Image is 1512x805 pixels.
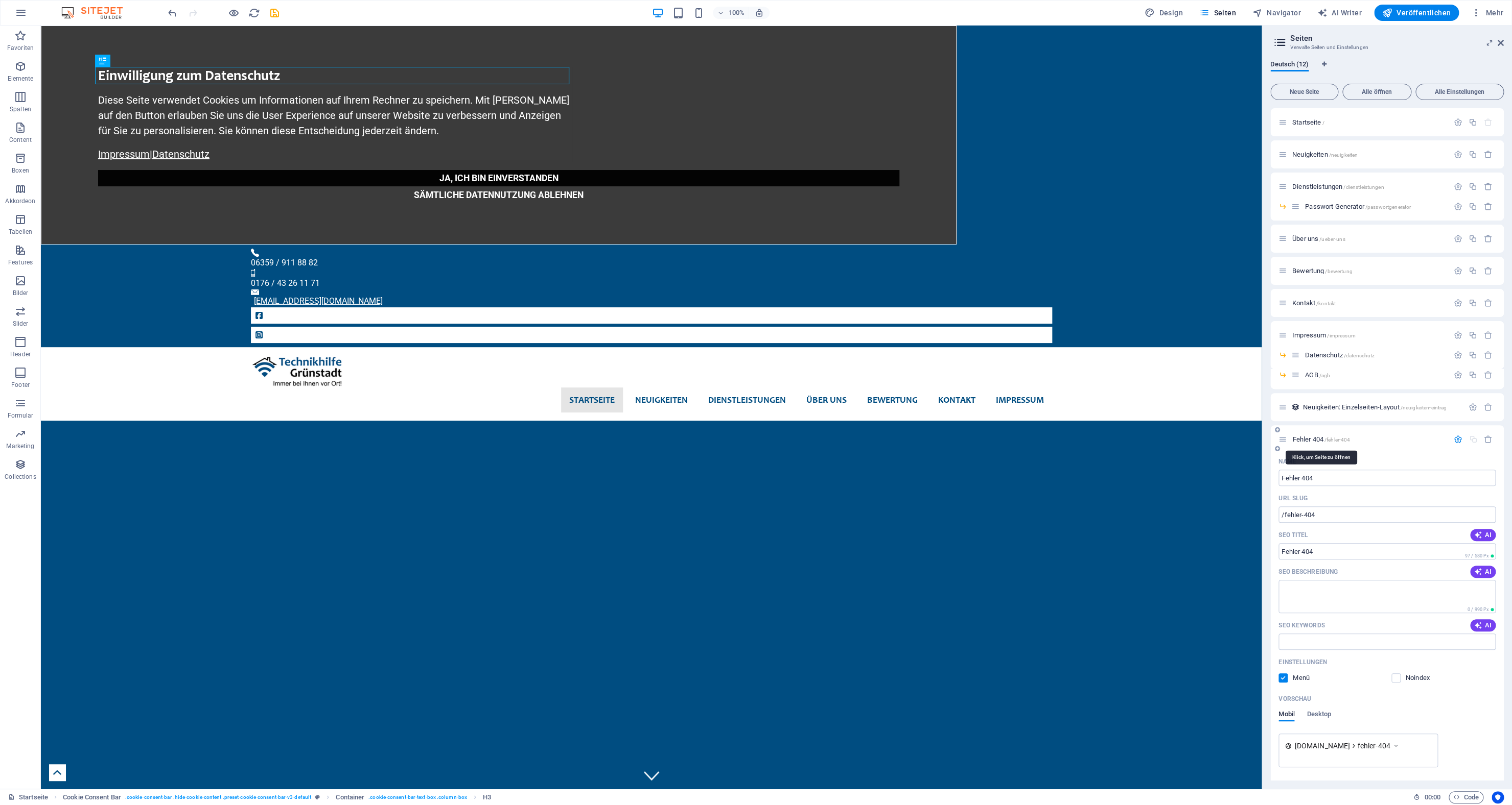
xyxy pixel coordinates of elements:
span: Veröffentlichen [1382,8,1451,18]
button: undo [166,7,178,19]
div: Vorschau [1278,710,1331,729]
span: [DOMAIN_NAME] [1294,741,1350,751]
div: Einstellungen [1454,266,1462,275]
div: Startseite/ [1289,119,1449,126]
button: Mehr [1467,5,1507,21]
span: /kontakt [1316,301,1336,306]
p: Weist Suchmaschinen an, diese Seite aus Suchergebnissen auszuschließen. [1406,673,1439,682]
span: /fehler-404 [1324,437,1351,443]
span: Bewertung [1292,267,1353,275]
div: Duplizieren [1469,118,1477,127]
button: Design [1141,5,1187,21]
div: Neuigkeiten/neuigkeiten [1289,151,1449,158]
button: Neue Seite [1270,84,1338,100]
p: Vorschau deiner Seite in Suchergebnissen [1278,695,1311,703]
p: Marketing [6,442,34,450]
div: Entfernen [1484,331,1493,339]
p: Features [8,258,33,266]
span: Klick zum Auswählen. Doppelklick zum Bearbeiten [63,791,121,803]
span: 06359 / 911 88 82 [210,232,277,242]
div: Entfernen [1484,299,1493,307]
div: Einstellungen [1454,150,1462,159]
span: Berechnete Pixellänge in Suchergebnissen [1462,552,1496,559]
p: Footer [11,381,30,389]
span: /passwortgenerator [1365,204,1411,210]
span: Klick, um Seite zu öffnen [1292,331,1356,339]
p: Akkordeon [5,197,35,205]
h6: 100% [728,7,745,19]
span: /impressum [1327,333,1355,338]
span: Alle öffnen [1347,89,1407,95]
button: AI Writer [1313,5,1366,21]
h2: Seiten [1290,34,1504,43]
span: Mehr [1471,8,1503,18]
div: AGB/agb [1302,372,1449,378]
a: Klick, um Auswahl aufzuheben. Doppelklick öffnet Seitenverwaltung [8,791,48,803]
span: /neuigkeiten-eintrag [1401,405,1447,410]
textarea: Der Text in Suchergebnissen und Social Media [1278,580,1496,613]
span: Neuigkeiten [1292,151,1358,158]
input: Der Seitentitel in Suchergebnissen und Browser-Tabs [1278,543,1496,559]
p: Content [9,136,32,144]
div: Entfernen [1484,234,1493,243]
span: Startseite [1292,118,1324,126]
div: Einstellungen [1454,435,1462,444]
i: Rückgängig: Seiten ändern (Strg+Z) [167,7,178,19]
div: Kontakt/kontakt [1289,300,1449,306]
div: Einstellungen [1454,371,1462,379]
p: Formular [8,411,34,420]
button: reload [248,7,260,19]
div: Über uns/ueber-uns [1289,235,1449,242]
span: Code [1453,791,1479,803]
div: Duplizieren [1469,266,1477,275]
span: Klick zum Auswählen. Doppelklick zum Bearbeiten [483,791,491,803]
button: Veröffentlichen [1374,5,1459,21]
p: Spalten [10,105,31,113]
i: Bei Größenänderung Zoomstufe automatisch an das gewählte Gerät anpassen. [755,8,764,17]
span: Deutsch (12) [1270,58,1309,72]
span: 00 00 [1424,791,1440,803]
img: Editor Logo [59,7,135,19]
div: Einstellungen [1454,331,1462,339]
span: /datenschutz [1344,353,1375,358]
span: Klick zum Auswählen. Doppelklick zum Bearbeiten [336,791,364,803]
span: AI [1474,568,1492,576]
span: Fehler 404 [1292,435,1350,443]
span: /ueber-uns [1319,236,1345,242]
p: SEO Keywords [1278,621,1324,629]
span: Neue Seite [1275,89,1334,95]
button: 100% [713,7,749,19]
div: Einstellungen [1469,403,1477,411]
div: Duplizieren [1469,331,1477,339]
i: Save (Ctrl+S) [269,7,281,19]
p: Boxen [12,166,29,175]
p: Favoriten [7,44,34,52]
span: Navigator [1252,8,1301,18]
div: Einstellungen [1454,202,1462,211]
label: Letzter Teil der URL für diese Seite [1278,494,1308,502]
h3: Verwalte Seiten und Einstellungen [1290,43,1483,52]
div: Entfernen [1484,150,1493,159]
input: Letzter Teil der URL für diese Seite [1278,506,1496,523]
span: Klick, um Seite zu öffnen [1305,351,1375,359]
div: Neuigkeiten: Einzelseiten-Layout/neuigkeiten-eintrag [1300,404,1463,410]
div: Duplizieren [1469,150,1477,159]
span: Klick, um Seite zu öffnen [1292,299,1336,307]
span: Klick, um Seite zu öffnen [1305,203,1411,210]
span: . cookie-consent-bar .hide-cookie-content .preset-cookie-consent-bar-v3-default [125,791,311,803]
h6: Session-Zeit [1413,791,1440,803]
button: Seiten [1195,5,1240,21]
button: AI [1470,619,1496,631]
div: Einstellungen [1454,351,1462,359]
span: 0176 / 43 26 11 71 [210,253,279,262]
span: Klick, um Seite zu öffnen [1292,235,1345,242]
span: Berechnete Pixellänge in Suchergebnissen [1466,606,1496,613]
button: Alle öffnen [1342,84,1411,100]
span: Design [1145,8,1183,18]
i: Seite neu laden [248,7,260,19]
div: Sprachen-Tabs [1270,60,1504,80]
span: Seiten [1199,8,1236,18]
div: Bewertung/bewertung [1289,267,1449,274]
span: : [1431,793,1433,801]
p: Einstellungen [1278,658,1327,666]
